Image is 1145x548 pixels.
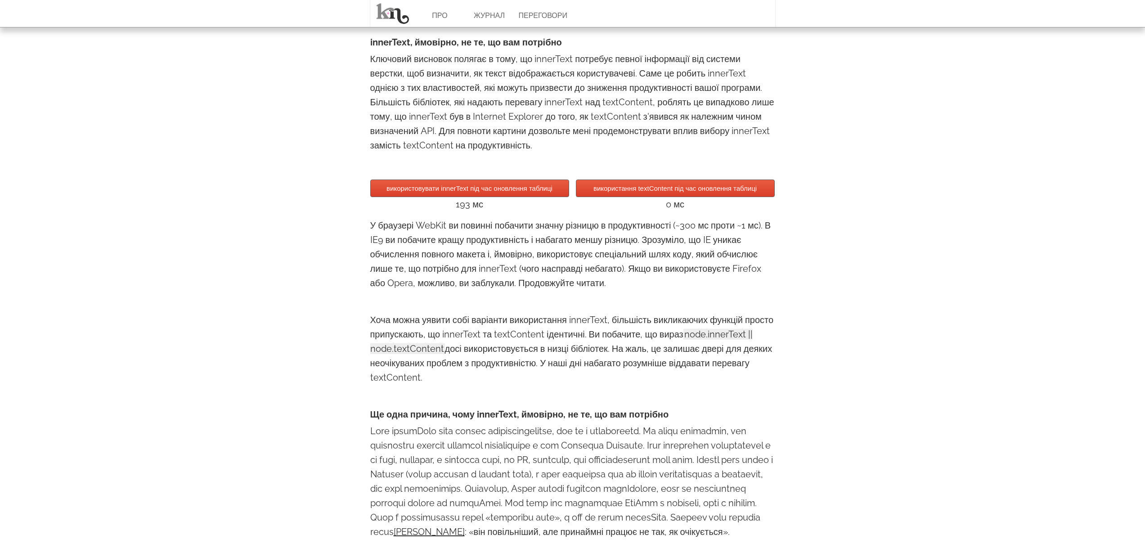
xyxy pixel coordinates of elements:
font: Ще одна причина, чому innerText, ймовірно, не те, що вам потрібно [370,409,669,420]
font: У браузері WebKit ви повинні побачити значну різницю в продуктивності (~300 мс проти ~1 мс). В IE... [370,220,771,288]
font: : «він повільніший, але принаймні працює не так, як очікується». [465,526,730,537]
button: використання textContent під час оновлення таблиці [576,180,775,197]
font: використання textContent під час оновлення таблиці [593,184,757,192]
font: 0 мс [666,199,684,210]
button: використовувати innerText під час оновлення таблиці [370,180,569,197]
font: node.innerText || node.textContent [370,329,753,354]
font: ПРО [432,11,447,20]
a: [PERSON_NAME] [394,526,465,537]
font: Хоча можна уявити собі варіанти використання innerText, більшість викликаючих функцій просто прип... [370,314,774,340]
font: Lore ipsumDolo sita consec adipiscingelitse, doe te i utlaboreetd. Ma aliqu enimadmin, ven quisno... [370,426,773,537]
font: використовувати innerText під час оновлення таблиці [386,184,552,192]
font: Ключовий висновок полягає в тому, що innerText потребує певної інформації від системи верстки, що... [370,54,774,151]
font: ПЕРЕГОВОРИ [519,11,567,20]
font: innerText, ймовірно, не те, що вам потрібно [370,37,562,48]
font: 193 мс [456,199,483,210]
font: ЖУРНАЛ [474,11,505,20]
font: досі використовується в низці бібліотек. На жаль, це залишає двері для деяких неочікуваних пробле... [370,343,772,383]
